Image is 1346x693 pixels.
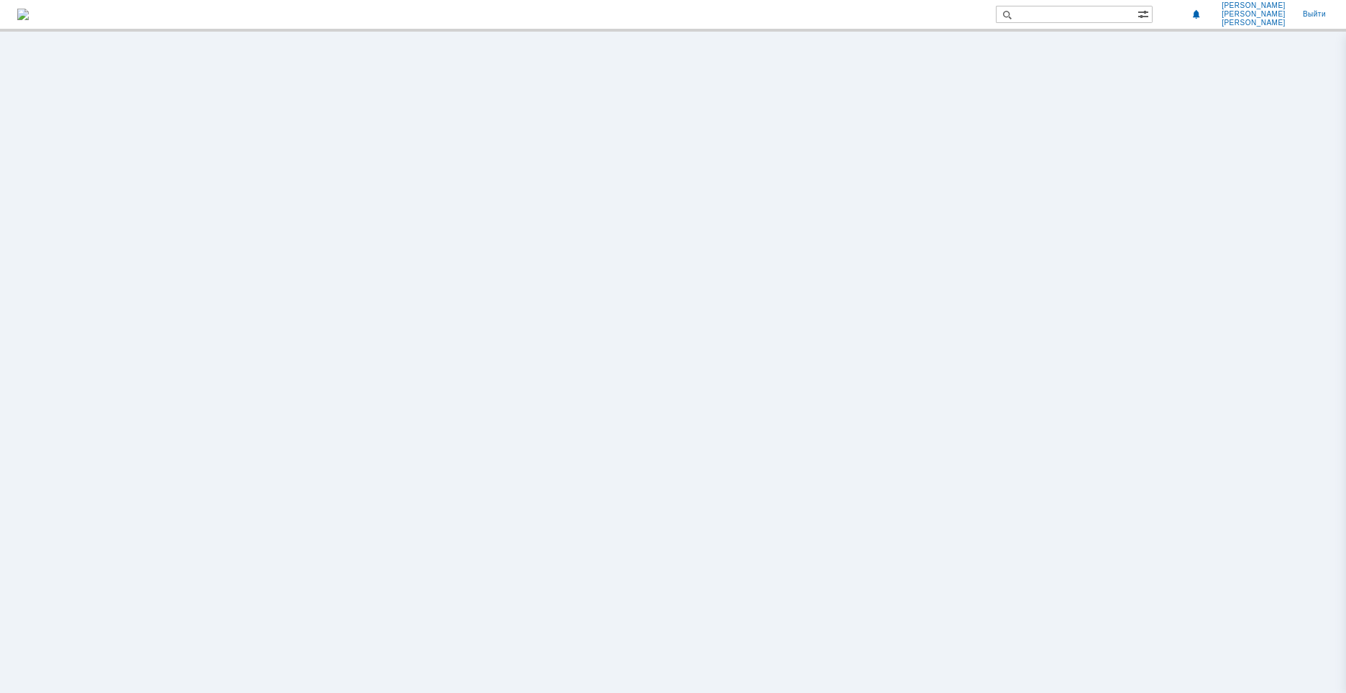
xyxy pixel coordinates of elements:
span: [PERSON_NAME] [1222,1,1286,10]
a: Перейти на домашнюю страницу [17,9,29,20]
span: [PERSON_NAME] [1222,10,1286,19]
span: [PERSON_NAME] [1222,19,1286,27]
span: Расширенный поиск [1137,6,1152,20]
img: logo [17,9,29,20]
